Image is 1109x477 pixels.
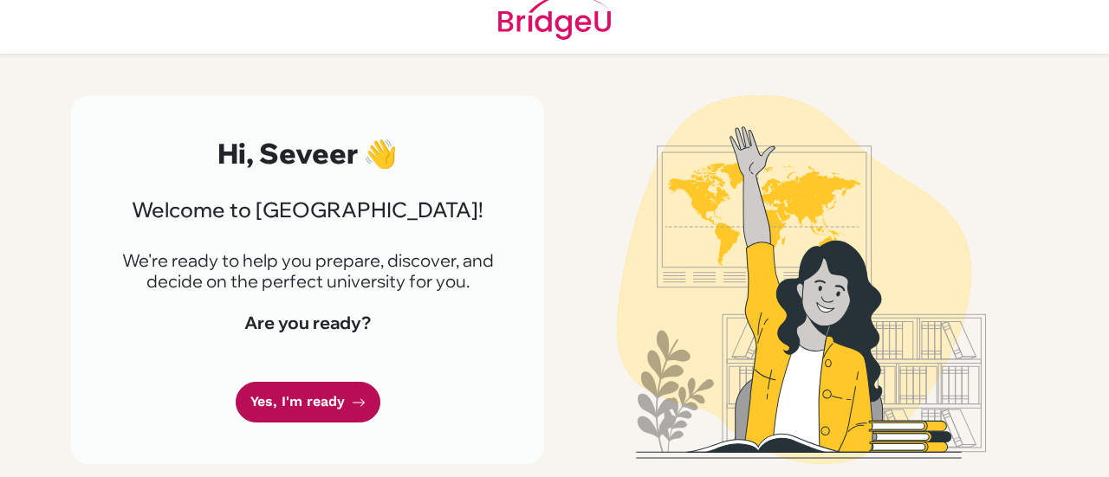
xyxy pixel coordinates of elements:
a: Yes, I'm ready [236,382,380,422]
h3: Welcome to [GEOGRAPHIC_DATA]! [113,197,503,222]
h2: Hi, Seveer 👋 [113,137,503,170]
p: We're ready to help you prepare, discover, and decide on the perfect university for you. [113,250,503,292]
h4: Are you ready? [113,313,503,333]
